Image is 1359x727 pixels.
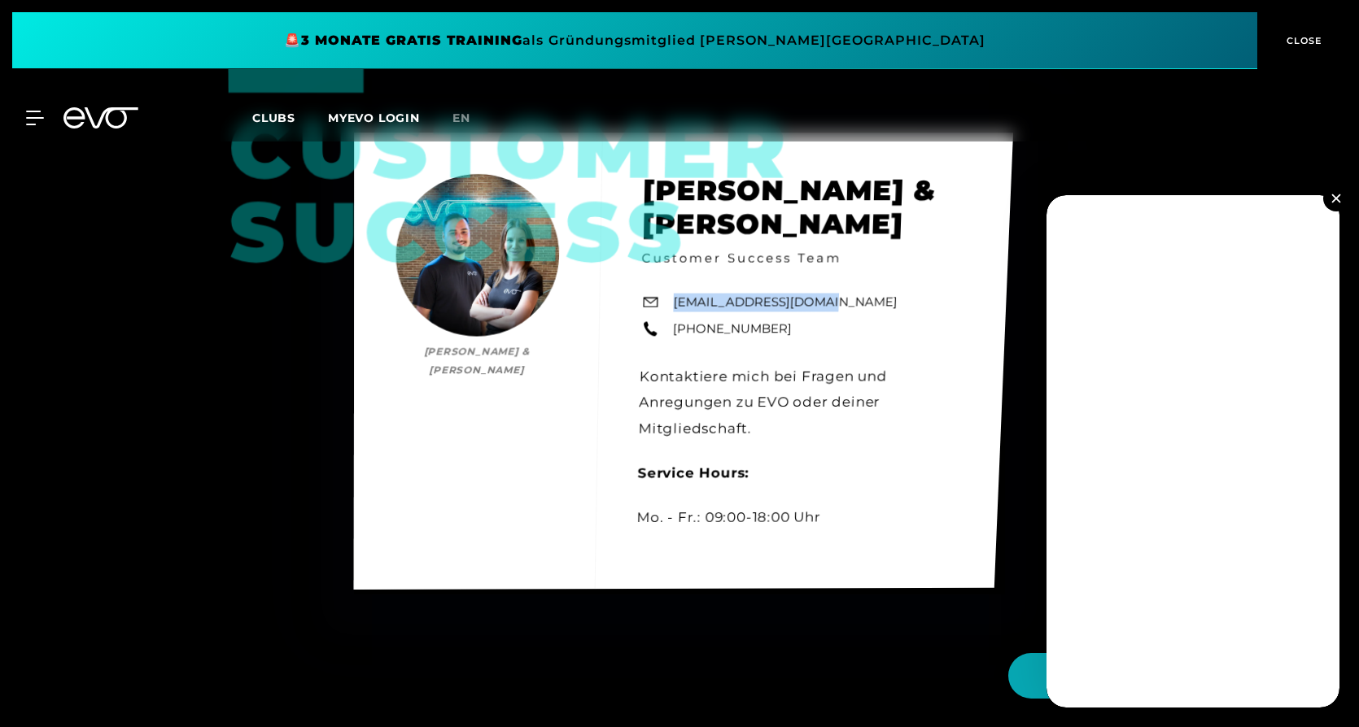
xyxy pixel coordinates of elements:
[252,110,328,125] a: Clubs
[1257,12,1347,69] button: CLOSE
[1008,653,1326,699] button: Hallo Athlet! Was möchtest du tun?
[1283,33,1322,48] span: CLOSE
[673,293,898,311] a: [EMAIL_ADDRESS][DOMAIN_NAME]
[452,109,490,128] a: en
[673,320,792,337] a: [PHONE_NUMBER]
[452,111,470,125] span: en
[1331,194,1340,202] img: close.svg
[252,111,295,125] span: Clubs
[328,111,420,125] a: MYEVO LOGIN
